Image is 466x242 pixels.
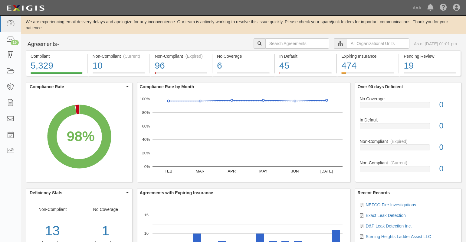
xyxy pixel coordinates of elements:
a: Exact Leak Detection [366,213,406,218]
a: Non-Compliant(Expired)0 [360,138,457,160]
b: Over 90 days Deficient [358,84,403,89]
input: Search Agreements [265,38,329,49]
a: Non-Compliant(Expired)96 [150,72,212,77]
svg: A chart. [26,91,132,182]
div: (Expired) [390,138,408,144]
b: Compliance Rate by Month [140,84,194,89]
div: Non-Compliant (Expired) [155,53,207,59]
div: Compliant [31,53,83,59]
span: Deficiency Stats [30,190,125,196]
div: 5,329 [31,59,83,72]
div: As of [DATE] 01:01 pm [414,41,457,47]
div: No Coverage [217,53,270,59]
div: We are experiencing email delivery delays and apologize for any inconvenience. Our team is active... [21,19,466,31]
div: 0 [435,121,461,131]
div: (Expired) [185,53,203,59]
a: NEFCO Fire Investigations [366,202,416,207]
div: (Current) [390,160,407,166]
a: Expiring Insurance474 [337,72,399,77]
div: 98% [67,126,94,146]
text: APR [228,169,236,173]
div: No Coverage [355,96,461,102]
svg: A chart. [137,91,350,182]
div: Pending Review [404,53,456,59]
text: 100% [140,97,150,101]
div: In Default [279,53,332,59]
div: Expiring Insurance [341,53,394,59]
img: logo-5460c22ac91f19d4615b14bd174203de0afe785f0fc80cf4dbbc73dc1793850b.png [5,3,46,14]
b: Recent Records [358,190,390,195]
div: Non-Compliant [355,138,461,144]
text: 20% [142,151,150,155]
a: D&P Leak Detection Inc. [366,224,412,228]
a: In Default45 [275,72,336,77]
a: Compliant5,329 [26,72,87,77]
b: Agreements with Expiring Insurance [140,190,213,195]
div: 96 [155,59,207,72]
div: (Current) [123,53,140,59]
div: 0 [435,142,461,153]
a: Pending Review19 [399,72,461,77]
div: 19 [404,59,456,72]
div: 0 [435,163,461,174]
text: 60% [142,124,150,128]
button: Compliance Rate [26,82,132,91]
text: FEB [165,169,172,173]
div: 10 [93,59,145,72]
div: In Default [355,117,461,123]
text: 0% [144,164,150,169]
a: Sterling Heights Ladder Assist LLC [366,234,431,239]
text: JUN [291,169,299,173]
a: Non-Compliant(Current)0 [360,160,457,177]
input: All Organizational Units [347,38,409,49]
i: Help Center - Complianz [440,4,447,11]
a: Non-Compliant(Current)10 [88,72,150,77]
text: MAY [259,169,267,173]
button: Agreements [26,38,71,50]
span: Compliance Rate [30,84,125,90]
div: 45 [279,59,332,72]
div: 6 [217,59,270,72]
text: [DATE] [320,169,333,173]
div: 474 [341,59,394,72]
button: Deficiency Stats [26,189,132,197]
div: 19 [11,40,19,45]
a: AAA [410,2,424,14]
a: In Default0 [360,117,457,138]
div: 13 [26,221,79,240]
text: 80% [142,110,150,115]
text: 10 [144,231,148,236]
text: 15 [144,213,148,217]
a: No Coverage6 [212,72,274,77]
div: 1 [84,221,127,240]
div: Non-Compliant (Current) [93,53,145,59]
text: MAR [195,169,204,173]
text: 40% [142,137,150,142]
div: 0 [435,99,461,110]
div: Non-Compliant [355,160,461,166]
a: No Coverage0 [360,96,457,117]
